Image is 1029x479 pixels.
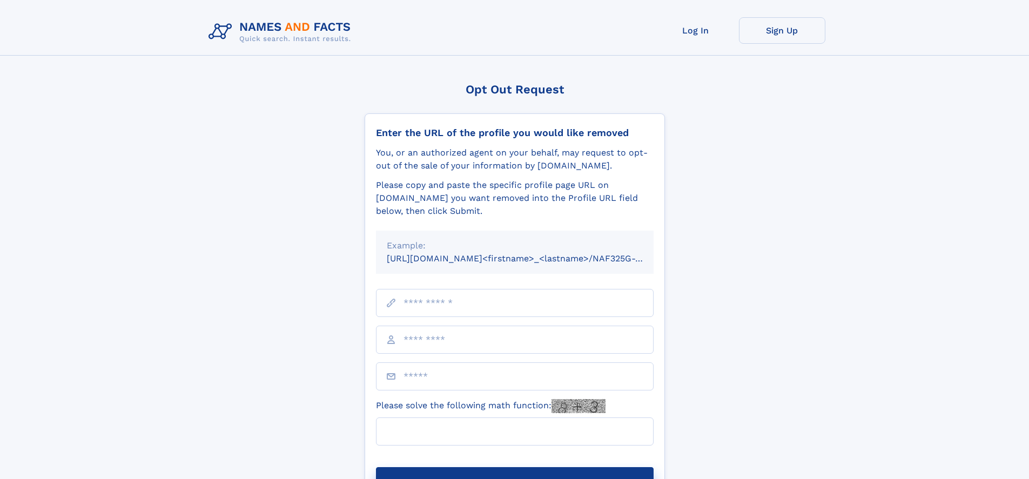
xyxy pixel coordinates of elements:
[376,399,606,413] label: Please solve the following math function:
[739,17,825,44] a: Sign Up
[365,83,665,96] div: Opt Out Request
[653,17,739,44] a: Log In
[376,179,654,218] div: Please copy and paste the specific profile page URL on [DOMAIN_NAME] you want removed into the Pr...
[387,253,674,264] small: [URL][DOMAIN_NAME]<firstname>_<lastname>/NAF325G-xxxxxxxx
[376,146,654,172] div: You, or an authorized agent on your behalf, may request to opt-out of the sale of your informatio...
[387,239,643,252] div: Example:
[376,127,654,139] div: Enter the URL of the profile you would like removed
[204,17,360,46] img: Logo Names and Facts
